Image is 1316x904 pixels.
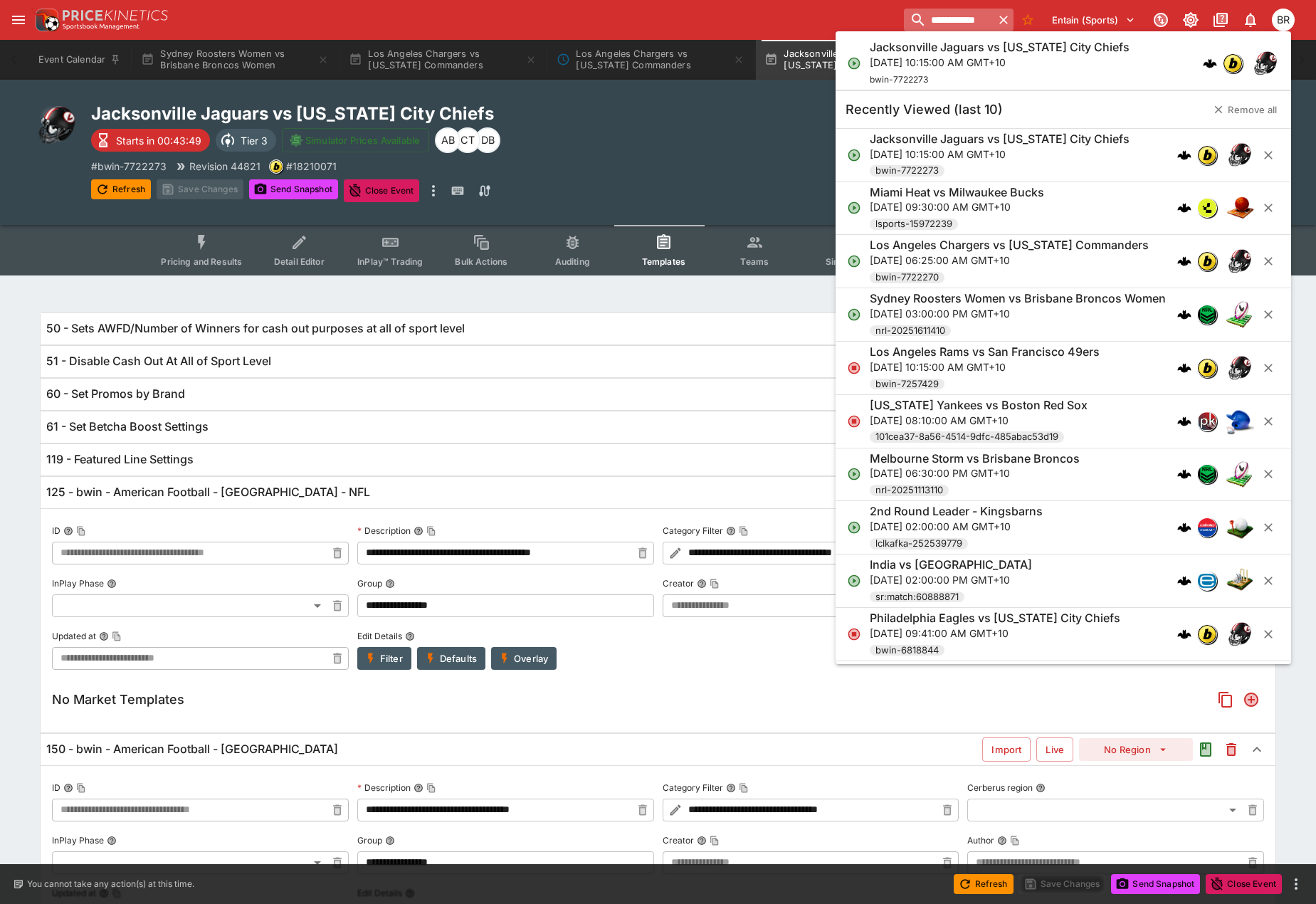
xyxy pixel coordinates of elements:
div: bwin [1197,251,1217,271]
p: Category Filter [663,782,723,794]
input: search [904,9,994,31]
svg: Open [847,574,861,588]
button: Send Snapshot [1111,874,1200,894]
button: open drawer [6,7,31,33]
p: Updated at [52,630,96,642]
img: betradar.png [1198,572,1216,590]
button: Refresh [91,179,151,199]
h6: Philadelphia Eagles vs [US_STATE] City Chiefs [870,611,1120,626]
h5: No Market Templates [52,691,184,708]
img: lclkafka.png [1198,518,1216,537]
button: DescriptionCopy To Clipboard [414,783,423,793]
button: more [1288,876,1305,893]
img: american_football.png [1226,247,1254,275]
img: american_football.png [1226,354,1254,382]
button: IDCopy To Clipboard [63,783,73,793]
svg: Open [847,254,861,268]
p: [DATE] 03:00:00 PM GMT+10 [870,306,1166,321]
h6: [US_STATE] Yankees vs Boston Red Sox [870,398,1088,413]
img: logo-cerberus.svg [1177,361,1191,375]
div: bwin [269,159,283,174]
div: cerberus [1177,627,1191,641]
button: Refresh [954,874,1014,894]
div: nrl [1197,305,1217,325]
button: Copy To Clipboard [739,783,749,793]
img: bwin.png [270,160,283,173]
h6: 61 - Set Betcha Boost Settings [46,419,209,434]
p: Edit Details [357,630,402,642]
button: CreatorCopy To Clipboard [697,579,707,589]
button: No Region [1079,738,1193,761]
svg: Open [847,56,861,70]
button: InPlay Phase [107,836,117,846]
div: nrl [1197,464,1217,484]
p: Category Filter [663,525,723,537]
button: Send Snapshot [249,179,338,199]
img: logo-cerberus.svg [1177,148,1191,162]
img: nrl.png [1198,305,1216,324]
span: Teams [740,256,769,267]
img: bwin.png [1198,625,1216,643]
h6: Miami Heat vs Milwaukee Bucks [870,185,1044,200]
img: PriceKinetics Logo [31,6,60,34]
img: bwin.png [1198,146,1216,164]
button: Toggle light/dark mode [1178,7,1204,33]
svg: Closed [847,627,861,641]
svg: Closed [847,361,861,375]
span: nrl-20251113110 [870,483,949,498]
button: Sydney Roosters Women vs Brisbane Broncos Women [132,40,337,80]
img: lsports.jpeg [1198,199,1216,217]
p: Description [357,525,411,537]
span: InPlay™ Trading [357,256,423,267]
p: [DATE] 09:41:00 AM GMT+10 [870,626,1120,641]
h6: 51 - Disable Cash Out At All of Sport Level [46,354,271,369]
p: [DATE] 08:10:00 AM GMT+10 [870,413,1088,428]
p: Cerberus region [967,782,1033,794]
button: DescriptionCopy To Clipboard [414,526,423,536]
span: bwin-6818844 [870,643,944,658]
img: logo-cerberus.svg [1177,520,1191,535]
p: [DATE] 06:30:00 PM GMT+10 [870,466,1080,480]
h6: 2nd Round Leader - Kingsbarns [870,504,1043,519]
button: Filter [357,647,411,670]
span: bwin-7722270 [870,270,944,285]
h5: Recently Viewed (last 10) [846,101,1003,117]
span: 101cea37-8a56-4514-9dfc-485abac53d19 [870,430,1064,444]
p: Group [357,834,382,846]
button: Copy To Clipboard [76,783,86,793]
span: Detail Editor [274,256,325,267]
div: lsports [1197,198,1217,218]
span: Pricing and Results [161,256,242,267]
button: IDCopy To Clipboard [63,526,73,536]
div: Cameron Tarver [455,127,480,153]
div: cerberus [1177,414,1191,429]
img: american_football.png [1226,620,1254,648]
button: Category FilterCopy To Clipboard [726,526,736,536]
button: Event Calendar [30,40,130,80]
div: cerberus [1177,254,1191,268]
button: Jacksonville Jaguars vs [US_STATE] City Chiefs [756,40,961,80]
div: cerberus [1177,148,1191,162]
button: Copy To Clipboard [739,526,749,536]
p: Tier 3 [241,133,268,148]
button: Copy To Clipboard [426,783,436,793]
h6: Melbourne Storm vs Brisbane Broncos [870,451,1080,466]
svg: Open [847,201,861,215]
img: bwin.png [1198,359,1216,377]
span: bwin-7722273 [870,164,944,178]
h6: 50 - Sets AWFD/Number of Winners for cash out purposes at all of sport level [46,321,465,336]
div: cerberus [1177,467,1191,481]
p: Copy To Clipboard [286,159,337,174]
span: bwin-7257429 [870,377,944,391]
span: lclkafka-252539779 [870,537,968,551]
div: betradar [1197,571,1217,591]
div: cerberus [1177,201,1191,215]
button: Group [385,579,395,589]
img: american_football.png [1251,49,1280,78]
p: Creator [663,834,694,846]
button: Notifications [1238,7,1263,33]
button: Copy To Clipboard [710,836,720,846]
button: Select Tenant [1043,9,1144,31]
div: Event type filters [149,225,1166,275]
p: Revision 44821 [189,159,260,174]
